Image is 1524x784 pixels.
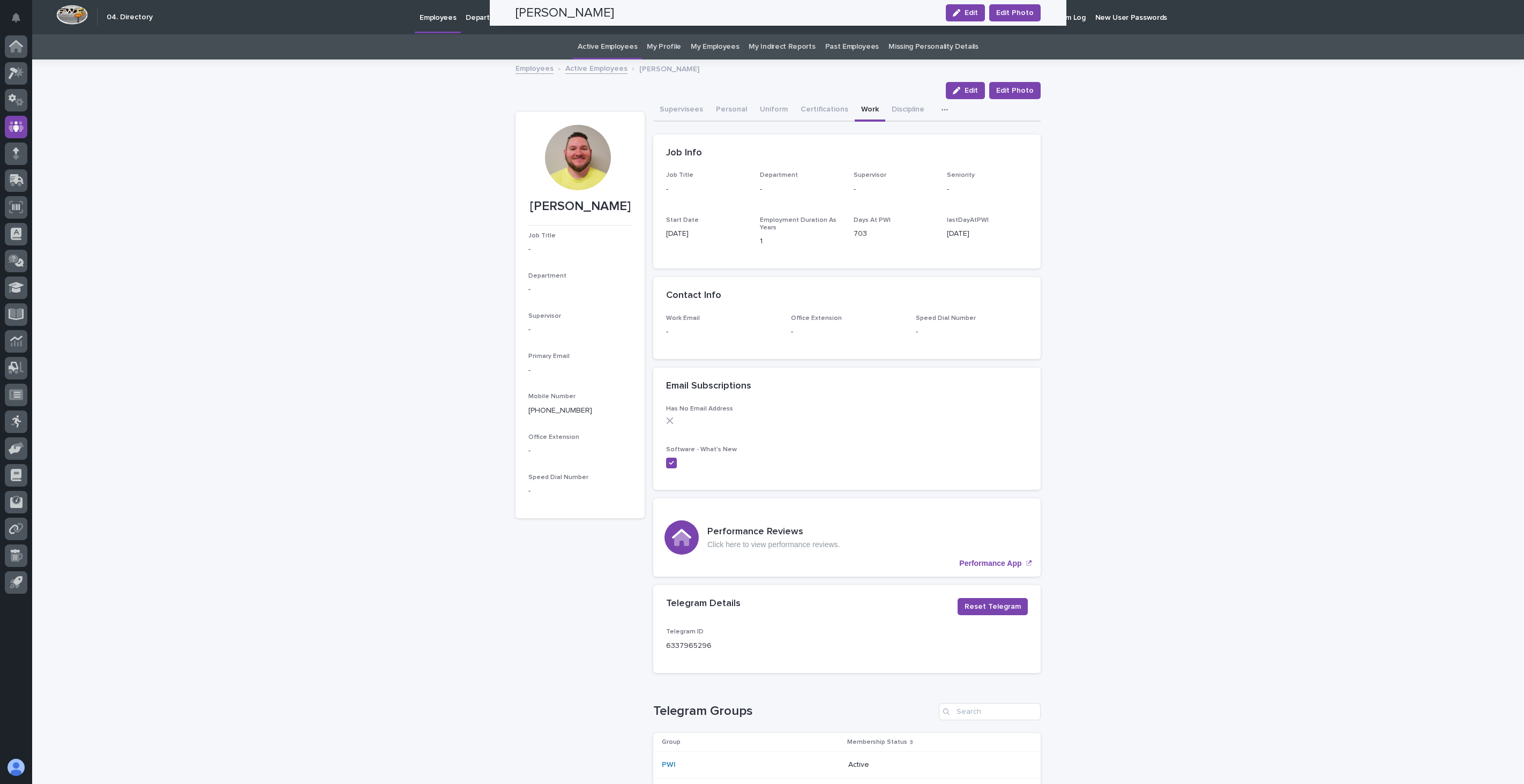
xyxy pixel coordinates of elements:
[528,199,632,214] p: [PERSON_NAME]
[707,526,840,538] h3: Performance Reviews
[666,184,747,195] p: -
[959,559,1021,568] p: Performance App
[916,315,976,322] span: Speed Dial Number
[691,34,739,59] a: My Employees
[528,273,566,279] span: Department
[528,284,632,295] p: -
[662,736,681,748] p: Group
[13,13,27,30] div: Notifications
[653,99,709,122] button: Supervisees
[647,34,681,59] a: My Profile
[885,99,931,122] button: Discipline
[794,99,855,122] button: Certifications
[528,244,632,255] p: -
[666,228,747,240] p: [DATE]
[760,217,836,231] span: Employment Duration As Years
[854,184,935,195] p: -
[653,498,1041,577] a: Performance App
[516,62,554,74] a: Employees
[965,87,978,94] span: Edit
[947,228,1028,240] p: [DATE]
[854,228,935,240] p: 703
[989,82,1041,99] button: Edit Photo
[760,236,841,247] p: 1
[791,326,903,338] p: -
[653,751,1041,778] tr: PWI Active
[578,34,637,59] a: Active Employees
[791,315,842,322] span: Office Extension
[666,172,693,178] span: Job Title
[749,34,815,59] a: My Indirect Reports
[947,172,975,178] span: Seniority
[996,85,1034,96] span: Edit Photo
[107,13,153,22] h2: 04. Directory
[958,598,1028,615] button: Reset Telegram
[916,326,1028,338] p: -
[760,184,841,195] p: -
[760,172,798,178] span: Department
[848,760,991,770] p: Active
[56,5,88,25] img: Workspace Logo
[666,598,741,610] h2: Telegram Details
[528,233,556,239] span: Job Title
[707,540,840,549] p: Click here to view performance reviews.
[528,486,632,497] p: -
[528,434,579,440] span: Office Extension
[965,601,1021,612] span: Reset Telegram
[753,99,794,122] button: Uniform
[666,326,778,338] p: -
[947,217,989,223] span: lastDayAtPWI
[528,474,588,481] span: Speed Dial Number
[666,629,704,635] span: Telegram ID
[666,406,733,412] span: Has No Email Address
[528,313,561,319] span: Supervisor
[528,445,632,457] p: -
[662,760,676,770] a: PWI
[888,34,978,59] a: Missing Personality Details
[855,99,885,122] button: Work
[5,756,27,779] button: users-avatar
[847,736,907,748] p: Membership Status
[528,365,632,376] p: -
[528,353,570,360] span: Primary Email
[5,6,27,29] button: Notifications
[709,99,753,122] button: Personal
[666,640,712,652] p: 6337965296
[653,704,935,719] h1: Telegram Groups
[666,147,702,159] h2: Job Info
[528,324,632,335] p: -
[528,407,592,414] a: [PHONE_NUMBER]
[947,184,1028,195] p: -
[639,62,699,74] p: [PERSON_NAME]
[854,217,891,223] span: Days At PWI
[666,290,721,302] h2: Contact Info
[666,315,700,322] span: Work Email
[825,34,879,59] a: Past Employees
[666,217,699,223] span: Start Date
[565,62,627,74] a: Active Employees
[939,703,1041,720] input: Search
[946,82,985,99] button: Edit
[854,172,886,178] span: Supervisor
[666,446,737,453] span: Software - What's New
[528,393,576,400] span: Mobile Number
[666,380,751,392] h2: Email Subscriptions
